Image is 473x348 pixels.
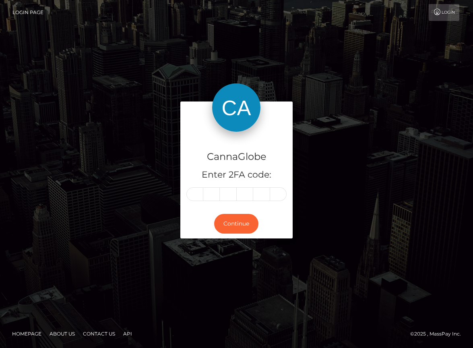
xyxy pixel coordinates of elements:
[212,83,260,132] img: CannaGlobe
[186,169,287,181] h5: Enter 2FA code:
[186,150,287,164] h4: CannaGlobe
[410,329,467,338] div: © 2025 , MassPay Inc.
[9,327,45,340] a: Homepage
[12,4,43,21] a: Login Page
[80,327,118,340] a: Contact Us
[46,327,78,340] a: About Us
[120,327,135,340] a: API
[429,4,459,21] a: Login
[214,214,258,234] button: Continue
